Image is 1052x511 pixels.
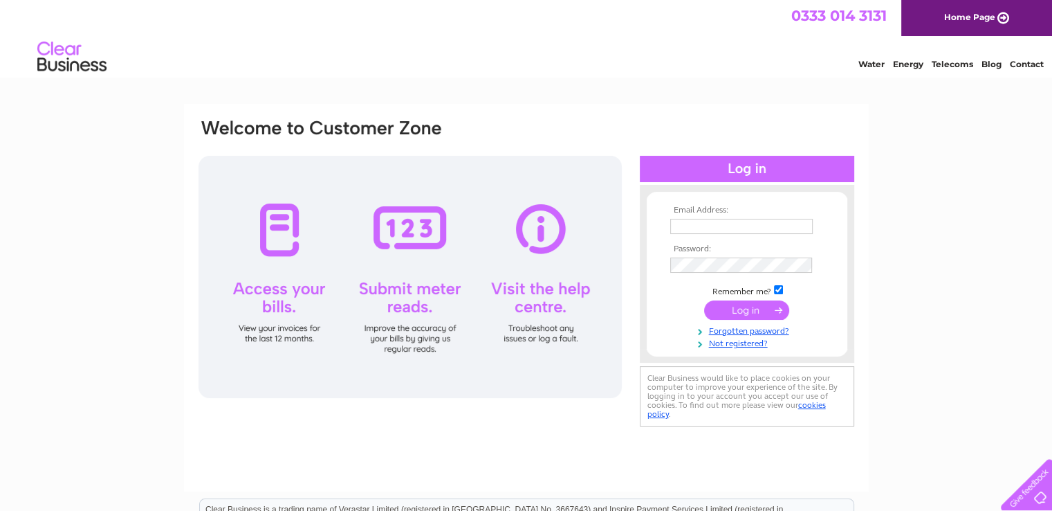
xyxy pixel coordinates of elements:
[200,8,853,67] div: Clear Business is a trading name of Verastar Limited (registered in [GEOGRAPHIC_DATA] No. 3667643...
[640,366,854,427] div: Clear Business would like to place cookies on your computer to improve your experience of the sit...
[858,59,885,69] a: Water
[667,283,827,297] td: Remember me?
[647,400,826,419] a: cookies policy
[667,206,827,215] th: Email Address:
[37,36,107,78] img: logo.png
[791,7,887,24] a: 0333 014 3131
[670,323,827,337] a: Forgotten password?
[670,336,827,349] a: Not registered?
[1010,59,1044,69] a: Contact
[893,59,923,69] a: Energy
[932,59,973,69] a: Telecoms
[704,301,789,320] input: Submit
[981,59,1002,69] a: Blog
[667,244,827,254] th: Password:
